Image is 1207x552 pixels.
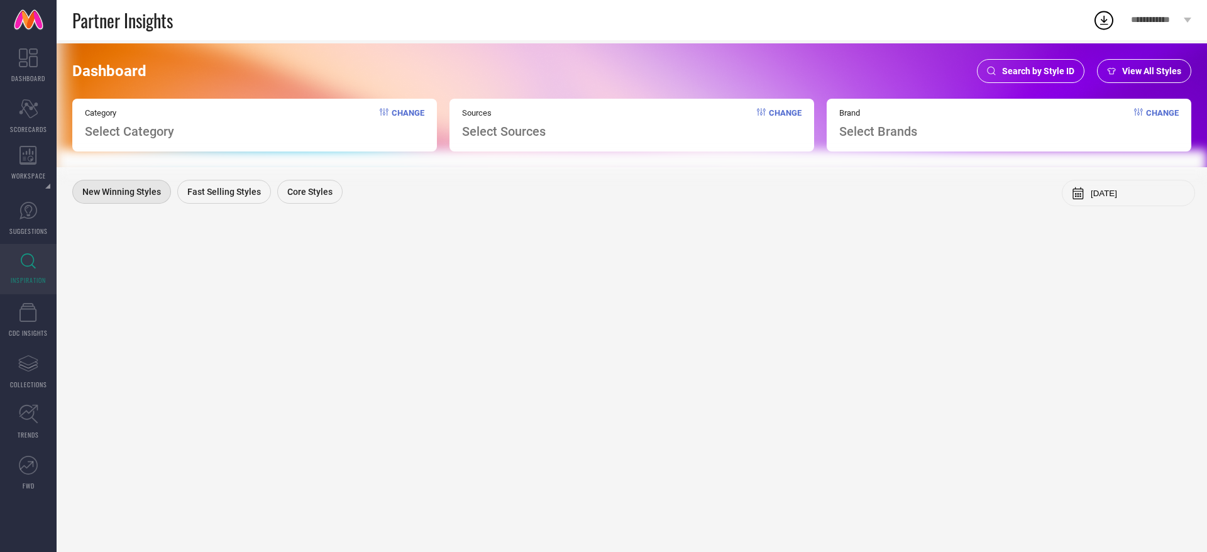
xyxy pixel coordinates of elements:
[82,187,161,197] span: New Winning Styles
[1091,189,1185,198] input: Select month
[769,108,802,139] span: Change
[1122,66,1181,76] span: View All Styles
[72,8,173,33] span: Partner Insights
[9,226,48,236] span: SUGGESTIONS
[1002,66,1074,76] span: Search by Style ID
[11,275,46,285] span: INSPIRATION
[1093,9,1115,31] div: Open download list
[18,430,39,439] span: TRENDS
[392,108,424,139] span: Change
[1146,108,1179,139] span: Change
[462,108,546,118] span: Sources
[11,171,46,180] span: WORKSPACE
[85,124,174,139] span: Select Category
[10,124,47,134] span: SCORECARDS
[287,187,333,197] span: Core Styles
[85,108,174,118] span: Category
[10,380,47,389] span: COLLECTIONS
[187,187,261,197] span: Fast Selling Styles
[462,124,546,139] span: Select Sources
[11,74,45,83] span: DASHBOARD
[23,481,35,490] span: FWD
[839,108,917,118] span: Brand
[72,62,146,80] span: Dashboard
[839,124,917,139] span: Select Brands
[9,328,48,338] span: CDC INSIGHTS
